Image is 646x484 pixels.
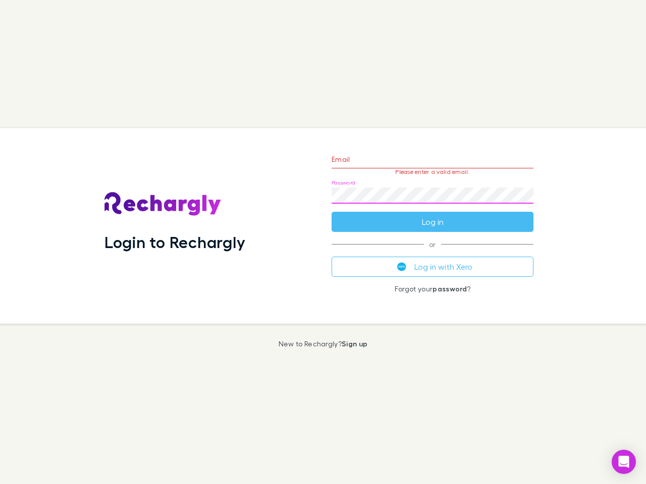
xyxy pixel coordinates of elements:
[279,340,368,348] p: New to Rechargly?
[104,192,222,216] img: Rechargly's Logo
[332,212,533,232] button: Log in
[332,285,533,293] p: Forgot your ?
[397,262,406,271] img: Xero's logo
[332,257,533,277] button: Log in with Xero
[332,244,533,245] span: or
[332,168,533,175] p: Please enter a valid email.
[332,179,355,187] label: Password
[342,339,367,348] a: Sign up
[612,450,636,474] div: Open Intercom Messenger
[433,284,467,293] a: password
[104,232,245,252] h1: Login to Rechargly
